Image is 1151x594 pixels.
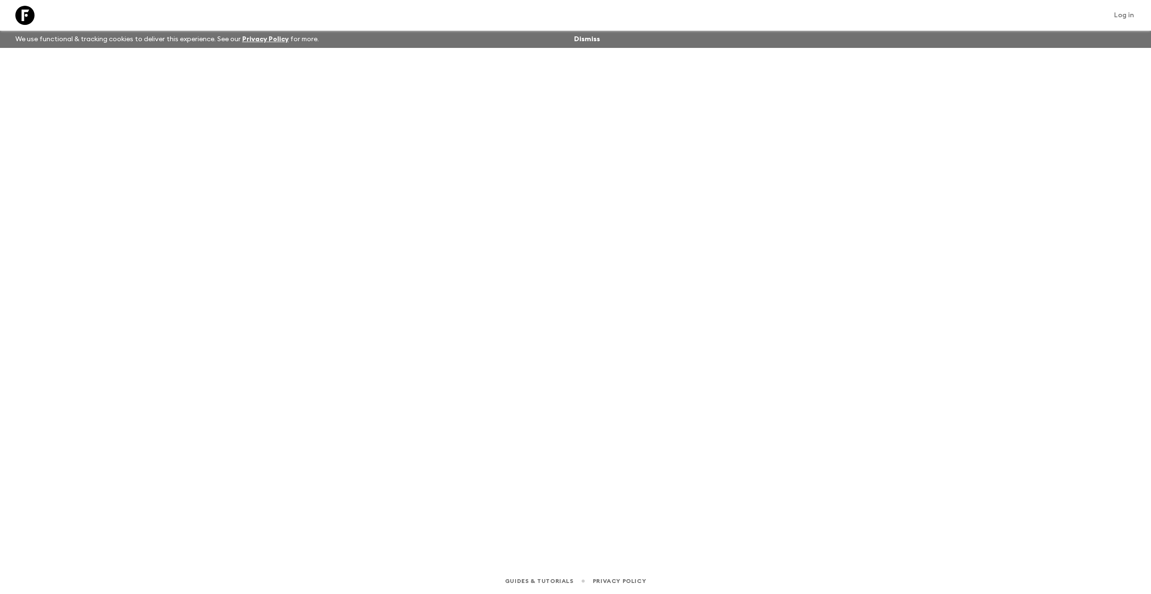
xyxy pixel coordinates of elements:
a: Privacy Policy [242,36,289,43]
p: We use functional & tracking cookies to deliver this experience. See our for more. [12,31,323,48]
a: Guides & Tutorials [505,576,574,586]
a: Privacy Policy [593,576,646,586]
button: Dismiss [572,33,602,46]
a: Log in [1109,9,1139,22]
